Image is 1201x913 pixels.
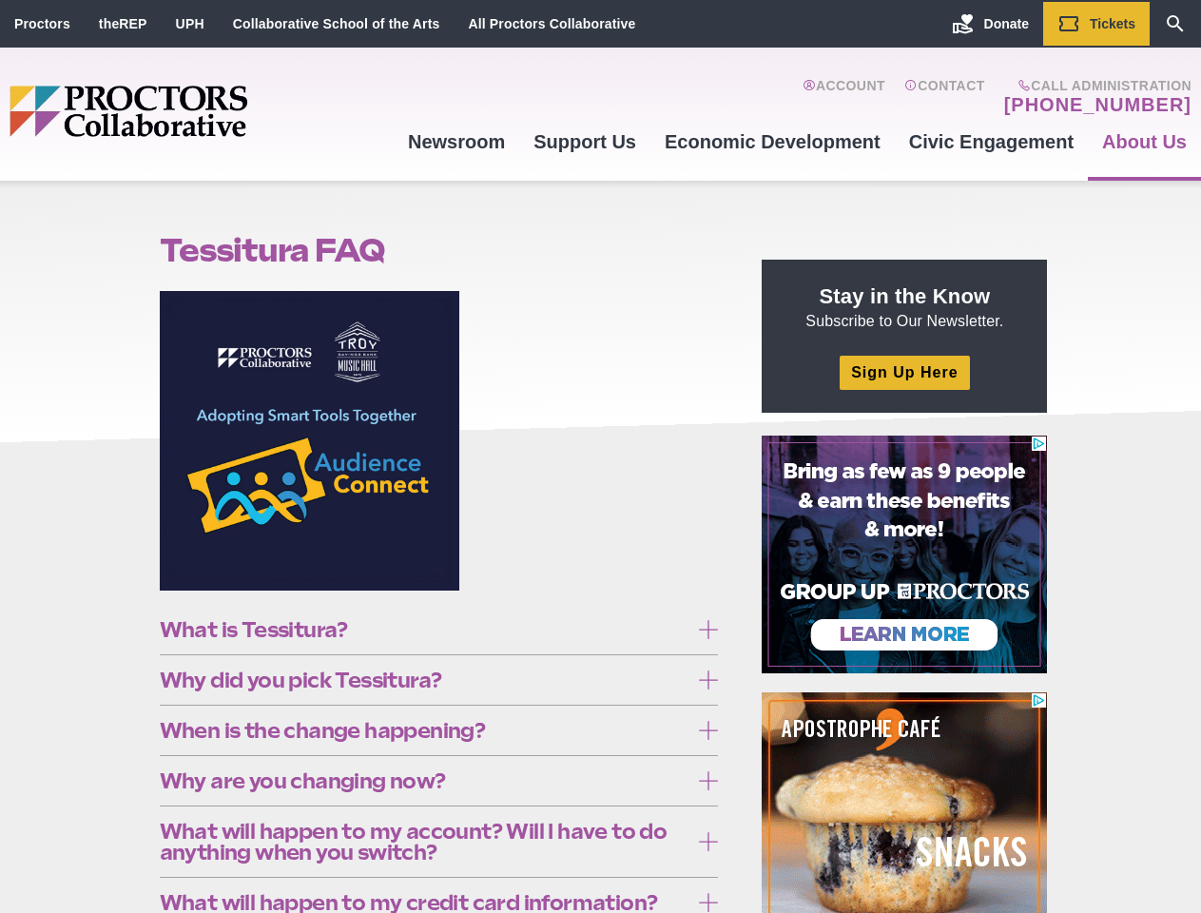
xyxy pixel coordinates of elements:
[1088,116,1201,167] a: About Us
[10,86,394,137] img: Proctors logo
[762,436,1047,673] iframe: Advertisement
[820,284,991,308] strong: Stay in the Know
[519,116,650,167] a: Support Us
[160,720,689,741] span: When is the change happening?
[998,78,1191,93] span: Call Administration
[160,821,689,863] span: What will happen to my account? Will I have to do anything when you switch?
[160,619,689,640] span: What is Tessitura?
[160,232,719,268] h1: Tessitura FAQ
[1004,93,1191,116] a: [PHONE_NUMBER]
[99,16,147,31] a: theREP
[1150,2,1201,46] a: Search
[160,670,689,690] span: Why did you pick Tessitura?
[840,356,969,389] a: Sign Up Here
[468,16,635,31] a: All Proctors Collaborative
[650,116,895,167] a: Economic Development
[984,16,1029,31] span: Donate
[1043,2,1150,46] a: Tickets
[176,16,204,31] a: UPH
[938,2,1043,46] a: Donate
[394,116,519,167] a: Newsroom
[160,770,689,791] span: Why are you changing now?
[803,78,885,116] a: Account
[14,16,70,31] a: Proctors
[785,282,1024,332] p: Subscribe to Our Newsletter.
[904,78,985,116] a: Contact
[1090,16,1135,31] span: Tickets
[233,16,440,31] a: Collaborative School of the Arts
[160,892,689,913] span: What will happen to my credit card information?
[895,116,1088,167] a: Civic Engagement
